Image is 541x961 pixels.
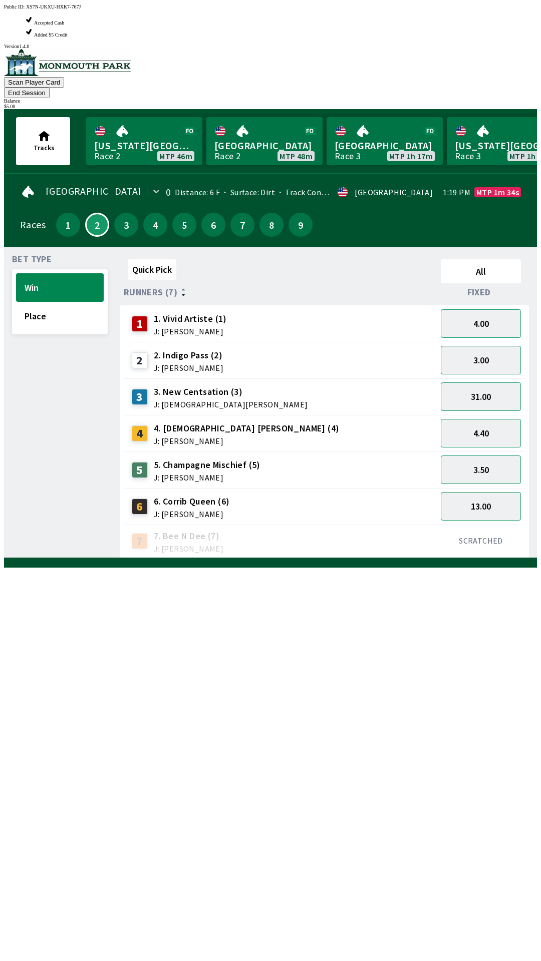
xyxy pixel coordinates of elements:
button: 31.00 [441,382,521,411]
span: Added $5 Credit [34,32,68,38]
span: Win [25,282,95,293]
button: 9 [289,213,313,237]
span: 5. Champagne Mischief (5) [154,458,260,471]
div: 1 [132,316,148,332]
span: MTP 1h 17m [389,152,433,160]
span: 4.00 [473,318,489,329]
span: All [445,266,516,277]
div: [GEOGRAPHIC_DATA] [355,188,433,196]
button: 1 [56,213,80,237]
span: 3.50 [473,464,489,475]
div: Race 3 [335,152,361,160]
button: 6 [201,213,225,237]
span: J: [PERSON_NAME] [154,364,223,372]
div: 2 [132,352,148,368]
div: 3 [132,389,148,405]
div: Fixed [437,287,525,297]
span: 31.00 [471,391,491,402]
span: [GEOGRAPHIC_DATA] [46,187,142,195]
button: Win [16,273,104,302]
button: End Session [4,88,50,98]
span: J: [PERSON_NAME] [154,327,227,335]
span: Track Condition: Firm [275,187,363,197]
span: 6 [204,221,223,228]
div: Version 1.4.0 [4,44,537,49]
div: Race 2 [214,152,240,160]
span: Distance: 6 F [175,187,220,197]
span: 3 [117,221,136,228]
span: 6. Corrib Queen (6) [154,495,230,508]
span: Runners (7) [124,288,177,296]
span: J: [PERSON_NAME] [154,437,340,445]
div: 7 [132,533,148,549]
span: Accepted Cash [34,20,64,26]
div: 5 [132,462,148,478]
div: Race 2 [94,152,120,160]
div: Balance [4,98,537,104]
span: 3.00 [473,354,489,366]
span: Fixed [467,288,491,296]
span: [US_STATE][GEOGRAPHIC_DATA] [94,139,194,152]
span: Place [25,310,95,322]
div: 0 [166,188,171,196]
span: J: [PERSON_NAME] [154,473,260,482]
span: Bet Type [12,255,52,263]
button: 4 [143,213,167,237]
span: 1. Vivid Artiste (1) [154,312,227,325]
button: 3.00 [441,346,521,374]
div: Runners (7) [124,287,437,297]
span: 5 [175,221,194,228]
span: 9 [291,221,310,228]
div: 4 [132,425,148,441]
span: J: [DEMOGRAPHIC_DATA][PERSON_NAME] [154,400,308,408]
div: Race 3 [455,152,481,160]
a: [US_STATE][GEOGRAPHIC_DATA]Race 2MTP 46m [86,117,202,165]
span: 1 [59,221,78,228]
span: Quick Pick [132,264,172,275]
span: J: [PERSON_NAME] [154,545,223,553]
button: 4.40 [441,419,521,447]
span: 2 [89,222,106,227]
button: 7 [230,213,254,237]
span: 8 [262,221,281,228]
span: XS7N-UKXU-HXK7-767J [26,4,81,10]
span: MTP 48m [280,152,313,160]
button: 2 [85,213,109,237]
button: Quick Pick [128,259,176,280]
span: 1:19 PM [443,188,470,196]
span: 7 [233,221,252,228]
span: [GEOGRAPHIC_DATA] [214,139,315,152]
span: 4.40 [473,427,489,439]
div: $ 5.00 [4,104,537,109]
button: 3 [114,213,138,237]
button: All [441,259,521,283]
span: 4 [146,221,165,228]
span: MTP 1m 34s [476,188,519,196]
span: MTP 46m [159,152,192,160]
button: 3.50 [441,455,521,484]
div: Races [20,221,46,229]
div: 6 [132,499,148,515]
span: J: [PERSON_NAME] [154,510,230,518]
button: Place [16,302,104,330]
span: 13.00 [471,501,491,512]
span: 4. [DEMOGRAPHIC_DATA] [PERSON_NAME] (4) [154,422,340,435]
span: 7. Bee N Dee (7) [154,530,223,543]
span: [GEOGRAPHIC_DATA] [335,139,435,152]
button: 4.00 [441,309,521,338]
button: Tracks [16,117,70,165]
button: 5 [172,213,196,237]
button: 8 [259,213,284,237]
a: [GEOGRAPHIC_DATA]Race 2MTP 48m [206,117,323,165]
button: Scan Player Card [4,77,64,88]
span: 2. Indigo Pass (2) [154,349,223,362]
a: [GEOGRAPHIC_DATA]Race 3MTP 1h 17m [327,117,443,165]
button: 13.00 [441,492,521,521]
img: venue logo [4,49,131,76]
span: Tracks [34,143,55,152]
span: 3. New Centsation (3) [154,385,308,398]
div: SCRATCHED [441,536,521,546]
span: Surface: Dirt [220,187,275,197]
div: Public ID: [4,4,537,10]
